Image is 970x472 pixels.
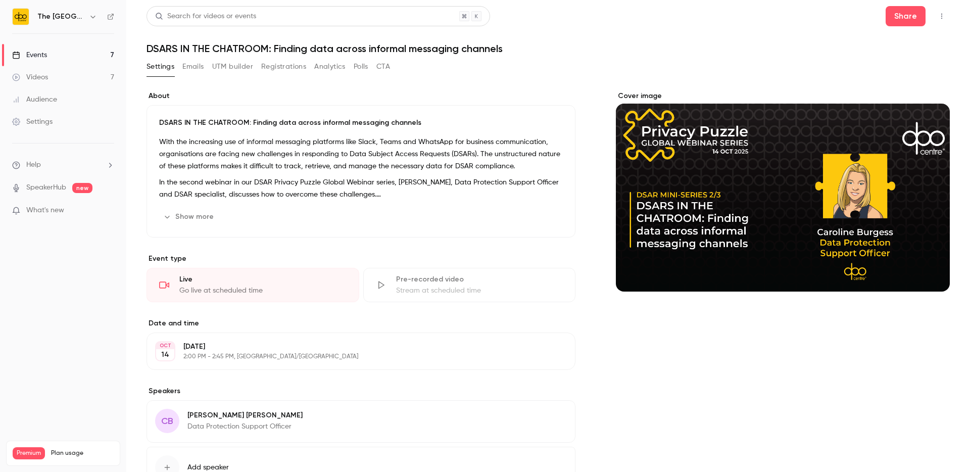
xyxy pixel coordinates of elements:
[187,421,303,432] p: Data Protection Support Officer
[886,6,926,26] button: Share
[314,59,346,75] button: Analytics
[147,91,575,101] label: About
[616,91,950,292] section: Cover image
[12,72,48,82] div: Videos
[51,449,114,457] span: Plan usage
[212,59,253,75] button: UTM builder
[159,118,563,128] p: DSARS IN THE CHATROOM: Finding data across informal messaging channels
[354,59,368,75] button: Polls
[155,11,256,22] div: Search for videos or events
[26,160,41,170] span: Help
[179,274,347,285] div: Live
[182,59,204,75] button: Emails
[72,183,92,193] span: new
[396,274,563,285] div: Pre-recorded video
[179,286,347,296] div: Go live at scheduled time
[13,447,45,459] span: Premium
[147,42,950,55] h1: DSARS IN THE CHATROOM: Finding data across informal messaging channels
[396,286,563,296] div: Stream at scheduled time
[161,350,169,360] p: 14
[147,400,575,443] div: CB[PERSON_NAME] [PERSON_NAME]Data Protection Support Officer
[12,160,114,170] li: help-dropdown-opener
[147,318,575,328] label: Date and time
[161,414,173,428] span: CB
[12,117,53,127] div: Settings
[147,59,174,75] button: Settings
[26,205,64,216] span: What's new
[12,95,57,105] div: Audience
[102,206,114,215] iframe: Noticeable Trigger
[159,209,220,225] button: Show more
[156,342,174,349] div: OCT
[261,59,306,75] button: Registrations
[363,268,576,302] div: Pre-recorded videoStream at scheduled time
[376,59,390,75] button: CTA
[26,182,66,193] a: SpeakerHub
[159,136,563,172] p: With the increasing use of informal messaging platforms like Slack, Teams and WhatsApp for busine...
[616,91,950,101] label: Cover image
[147,254,575,264] p: Event type
[147,268,359,302] div: LiveGo live at scheduled time
[187,410,303,420] p: [PERSON_NAME] [PERSON_NAME]
[183,353,522,361] p: 2:00 PM - 2:45 PM, [GEOGRAPHIC_DATA]/[GEOGRAPHIC_DATA]
[183,342,522,352] p: [DATE]
[37,12,85,22] h6: The [GEOGRAPHIC_DATA]
[159,176,563,201] p: In the second webinar in our DSAR Privacy Puzzle Global Webinar series, [PERSON_NAME], Data Prote...
[13,9,29,25] img: The DPO Centre
[147,386,575,396] label: Speakers
[12,50,47,60] div: Events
